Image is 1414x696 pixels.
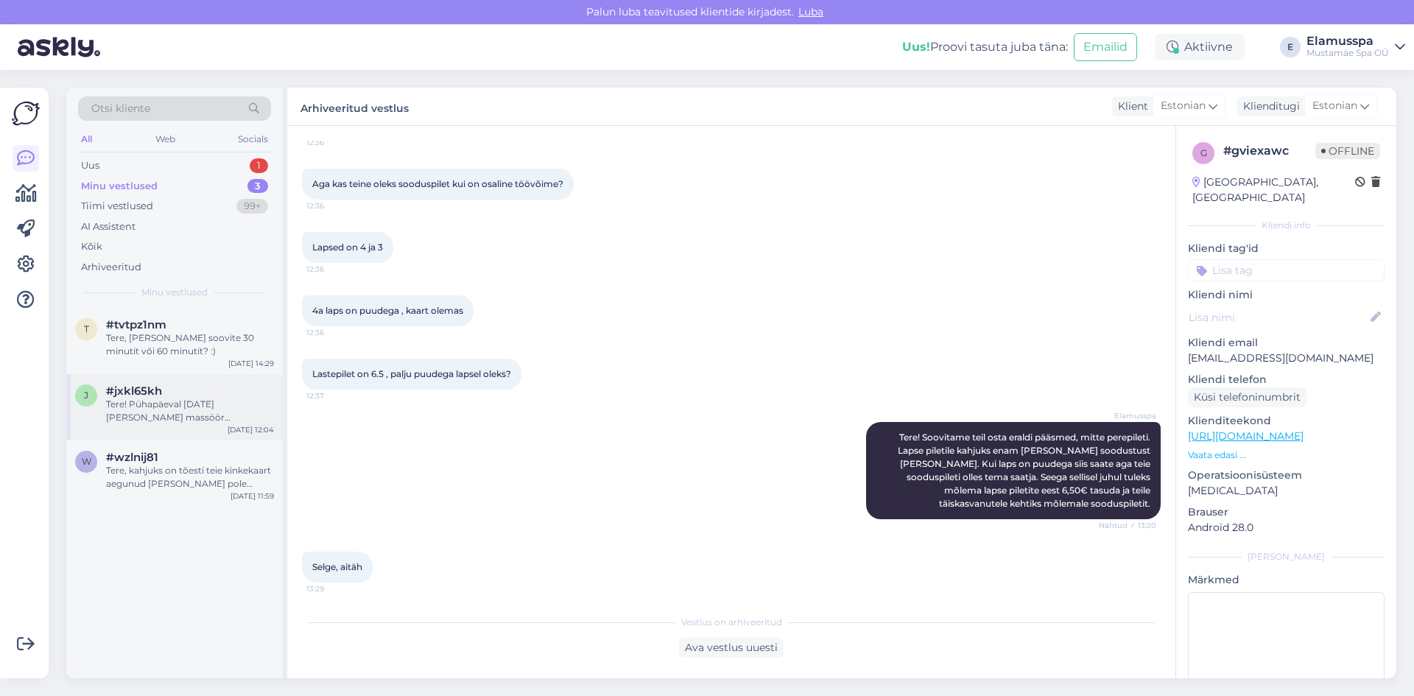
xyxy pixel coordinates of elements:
[106,398,274,424] div: Tere! Pühapäeval [DATE][PERSON_NAME] massöör [PERSON_NAME]. Ta on tagasi tööl alates [DATE]. :)
[306,200,362,211] span: 12:36
[1188,259,1385,281] input: Lisa tag
[1188,572,1385,588] p: Märkmed
[1188,351,1385,366] p: [EMAIL_ADDRESS][DOMAIN_NAME]
[1188,429,1304,443] a: [URL][DOMAIN_NAME]
[312,305,463,316] span: 4a laps on puudega , kaart olemas
[1188,449,1385,462] p: Vaata edasi ...
[84,390,88,401] span: j
[1280,37,1301,57] div: E
[1101,410,1156,421] span: Elamusspa
[312,242,383,253] span: Lapsed on 4 ja 3
[81,219,136,234] div: AI Assistent
[1188,413,1385,429] p: Klienditeekond
[1074,33,1137,61] button: Emailid
[1223,142,1315,160] div: # gviexawc
[81,158,99,173] div: Uus
[106,331,274,358] div: Tere, [PERSON_NAME] soovite 30 minutit või 60 minutit? :)
[1237,99,1300,114] div: Klienditugi
[681,616,782,629] span: Vestlus on arhiveeritud
[1188,241,1385,256] p: Kliendi tag'id
[306,327,362,338] span: 12:36
[902,40,930,54] b: Uus!
[12,99,40,127] img: Askly Logo
[306,137,362,148] span: 12:36
[81,260,141,275] div: Arhiveeritud
[1099,520,1156,531] span: Nähtud ✓ 13:20
[1306,47,1389,59] div: Mustamäe Spa OÜ
[1200,147,1207,158] span: g
[81,239,102,254] div: Kõik
[1315,143,1380,159] span: Offline
[247,179,268,194] div: 3
[106,464,274,491] div: Tere, kahjuks on tõesti teie kinkekaart aegunud [PERSON_NAME] pole võimalik enam kasutada.
[312,368,511,379] span: Lastepilet on 6.5 , palju puudega lapsel oleks?
[141,286,208,299] span: Minu vestlused
[1306,35,1389,47] div: Elamusspa
[250,158,268,173] div: 1
[1189,309,1368,326] input: Lisa nimi
[78,130,95,149] div: All
[1188,505,1385,520] p: Brauser
[306,583,362,594] span: 13:29
[794,5,828,18] span: Luba
[300,96,409,116] label: Arhiveeritud vestlus
[228,424,274,435] div: [DATE] 12:04
[1188,219,1385,232] div: Kliendi info
[91,101,150,116] span: Otsi kliente
[898,432,1153,509] span: Tere! Soovitame teil osta eraldi pääsmed, mitte perepileti. Lapse piletile kahjuks enam [PERSON_N...
[106,451,158,464] span: #wzlnij81
[1188,550,1385,563] div: [PERSON_NAME]
[231,491,274,502] div: [DATE] 11:59
[228,358,274,369] div: [DATE] 14:29
[1188,520,1385,535] p: Android 28.0
[1188,483,1385,499] p: [MEDICAL_DATA]
[306,264,362,275] span: 12:36
[312,561,362,572] span: Selge, aitäh
[312,178,563,189] span: Aga kas teine oleks sooduspilet kui on osaline töövõime?
[1188,335,1385,351] p: Kliendi email
[81,179,158,194] div: Minu vestlused
[235,130,271,149] div: Socials
[152,130,178,149] div: Web
[1188,372,1385,387] p: Kliendi telefon
[1188,468,1385,483] p: Operatsioonisüsteem
[84,323,89,334] span: t
[1312,98,1357,114] span: Estonian
[236,199,268,214] div: 99+
[1112,99,1148,114] div: Klient
[82,456,91,467] span: w
[1188,287,1385,303] p: Kliendi nimi
[1161,98,1206,114] span: Estonian
[902,38,1068,56] div: Proovi tasuta juba täna:
[306,390,362,401] span: 12:37
[81,199,153,214] div: Tiimi vestlused
[1155,34,1245,60] div: Aktiivne
[679,638,784,658] div: Ava vestlus uuesti
[1306,35,1405,59] a: ElamusspaMustamäe Spa OÜ
[1188,387,1306,407] div: Küsi telefoninumbrit
[106,318,166,331] span: #tvtpz1nm
[1192,175,1355,205] div: [GEOGRAPHIC_DATA], [GEOGRAPHIC_DATA]
[106,384,162,398] span: #jxkl65kh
